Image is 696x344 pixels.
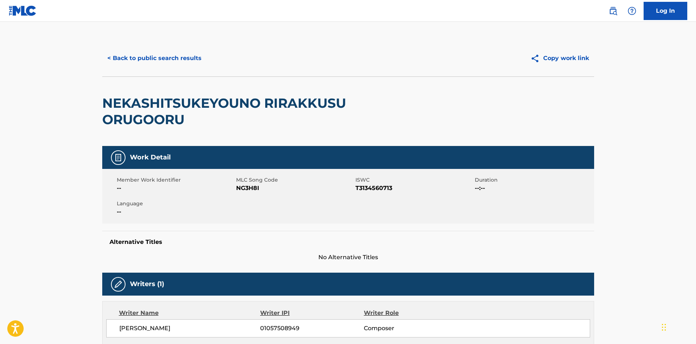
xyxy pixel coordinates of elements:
[117,184,234,193] span: --
[102,49,207,67] button: < Back to public search results
[102,95,397,128] h2: NEKASHITSUKEYOUNO RIRAKKUSU ORUGOORU
[475,184,592,193] span: --:--
[644,2,687,20] a: Log In
[130,153,171,162] h5: Work Detail
[236,176,354,184] span: MLC Song Code
[364,324,458,333] span: Composer
[260,309,364,317] div: Writer IPI
[355,184,473,193] span: T3134560713
[525,49,594,67] button: Copy work link
[662,316,666,338] div: Drag
[117,207,234,216] span: --
[236,184,354,193] span: NG3H8I
[102,253,594,262] span: No Alternative Titles
[117,176,234,184] span: Member Work Identifier
[114,153,123,162] img: Work Detail
[114,280,123,289] img: Writers
[119,309,260,317] div: Writer Name
[355,176,473,184] span: ISWC
[9,5,37,16] img: MLC Logo
[606,4,620,18] a: Public Search
[364,309,458,317] div: Writer Role
[117,200,234,207] span: Language
[609,7,617,15] img: search
[660,309,696,344] iframe: Chat Widget
[625,4,639,18] div: Help
[130,280,164,288] h5: Writers (1)
[110,238,587,246] h5: Alternative Titles
[119,324,260,333] span: [PERSON_NAME]
[475,176,592,184] span: Duration
[530,54,543,63] img: Copy work link
[628,7,636,15] img: help
[260,324,363,333] span: 01057508949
